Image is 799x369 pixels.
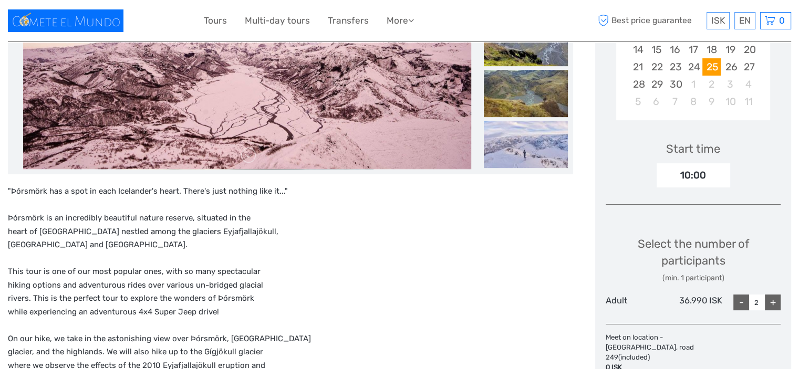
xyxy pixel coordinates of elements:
div: Choose Monday, September 29th, 2025 [647,76,666,93]
div: Choose Wednesday, October 8th, 2025 [684,93,702,110]
div: Choose Saturday, October 4th, 2025 [740,76,758,93]
div: Choose Monday, September 22nd, 2025 [647,58,666,76]
div: 10:00 [657,163,730,187]
div: Choose Sunday, September 14th, 2025 [628,41,647,58]
div: Choose Tuesday, September 16th, 2025 [666,41,684,58]
img: db1593ce10b7418ebb540f7050c2e876_slider_thumbnail.jpeg [484,70,568,117]
div: Choose Saturday, October 11th, 2025 [740,93,758,110]
div: Choose Friday, October 3rd, 2025 [721,76,739,93]
div: Choose Friday, September 19th, 2025 [721,41,739,58]
div: Choose Thursday, October 9th, 2025 [702,93,721,110]
img: 1596-f2c90223-336e-450d-9c2c-e84ae6d72b4c_logo_small.jpg [8,9,123,32]
a: Tours [204,13,227,28]
div: Choose Sunday, September 21st, 2025 [628,58,647,76]
div: - [733,294,749,310]
div: Choose Friday, October 10th, 2025 [721,93,739,110]
span: 0 [777,15,786,26]
div: Adult [606,294,664,310]
img: 90113006a7744605a0f21303d68fd7d0_slider_thumbnail.jpeg [484,121,568,168]
div: Choose Saturday, September 20th, 2025 [740,41,758,58]
div: Choose Tuesday, September 30th, 2025 [666,76,684,93]
div: Select the number of participants [606,236,781,283]
span: Best price guarantee [595,12,704,29]
a: Transfers [328,13,369,28]
div: Choose Tuesday, September 23rd, 2025 [666,58,684,76]
div: Choose Thursday, September 25th, 2025 [702,58,721,76]
div: Choose Sunday, October 5th, 2025 [628,93,647,110]
div: Choose Sunday, September 28th, 2025 [628,76,647,93]
div: month 2025-09 [620,6,767,110]
div: Start time [666,141,720,157]
div: Choose Saturday, September 27th, 2025 [740,58,758,76]
div: Choose Thursday, October 2nd, 2025 [702,76,721,93]
div: Choose Wednesday, September 17th, 2025 [684,41,702,58]
a: More [387,13,414,28]
div: 36.990 ISK [664,294,722,310]
div: EN [734,12,755,29]
div: Choose Monday, October 6th, 2025 [647,93,666,110]
div: Choose Tuesday, October 7th, 2025 [666,93,684,110]
div: Choose Wednesday, September 24th, 2025 [684,58,702,76]
div: (min. 1 participant) [606,273,781,283]
p: We're away right now. Please check back later! [15,18,119,27]
div: Choose Monday, September 15th, 2025 [647,41,666,58]
div: Choose Friday, September 26th, 2025 [721,58,739,76]
div: + [765,294,781,310]
span: ISK [711,15,725,26]
img: 76bc258fa869434ca0780de1dba4bf3f_slider_thumbnail.jpeg [484,19,568,66]
div: Choose Thursday, September 18th, 2025 [702,41,721,58]
div: Choose Wednesday, October 1st, 2025 [684,76,702,93]
button: Open LiveChat chat widget [121,16,133,29]
a: Multi-day tours [245,13,310,28]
